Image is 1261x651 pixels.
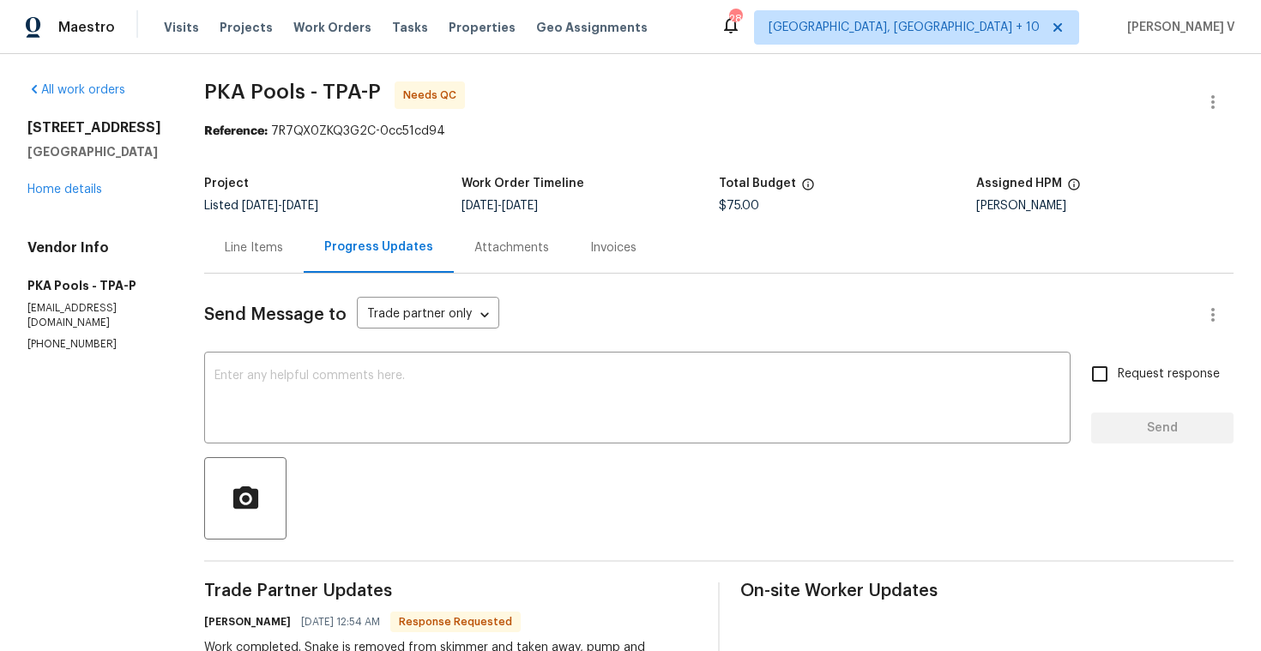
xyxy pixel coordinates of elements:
[301,613,380,630] span: [DATE] 12:54 AM
[474,239,549,256] div: Attachments
[536,19,648,36] span: Geo Assignments
[204,81,381,102] span: PKA Pools - TPA-P
[1067,178,1081,200] span: The hpm assigned to this work order.
[976,178,1062,190] h5: Assigned HPM
[204,200,318,212] span: Listed
[740,582,1234,600] span: On-site Worker Updates
[719,200,759,212] span: $75.00
[220,19,273,36] span: Projects
[590,239,637,256] div: Invoices
[27,143,163,160] h5: [GEOGRAPHIC_DATA]
[242,200,318,212] span: -
[225,239,283,256] div: Line Items
[462,200,538,212] span: -
[719,178,796,190] h5: Total Budget
[27,239,163,256] h4: Vendor Info
[282,200,318,212] span: [DATE]
[27,119,163,136] h2: [STREET_ADDRESS]
[324,238,433,256] div: Progress Updates
[403,87,463,104] span: Needs QC
[801,178,815,200] span: The total cost of line items that have been proposed by Opendoor. This sum includes line items th...
[164,19,199,36] span: Visits
[462,178,584,190] h5: Work Order Timeline
[462,200,498,212] span: [DATE]
[1118,365,1220,383] span: Request response
[729,10,741,27] div: 281
[27,337,163,352] p: [PHONE_NUMBER]
[204,125,268,137] b: Reference:
[27,84,125,96] a: All work orders
[204,306,347,323] span: Send Message to
[392,21,428,33] span: Tasks
[1120,19,1235,36] span: [PERSON_NAME] V
[242,200,278,212] span: [DATE]
[449,19,516,36] span: Properties
[502,200,538,212] span: [DATE]
[27,277,163,294] h5: PKA Pools - TPA-P
[976,200,1234,212] div: [PERSON_NAME]
[204,613,291,630] h6: [PERSON_NAME]
[392,613,519,630] span: Response Requested
[27,184,102,196] a: Home details
[204,582,697,600] span: Trade Partner Updates
[769,19,1040,36] span: [GEOGRAPHIC_DATA], [GEOGRAPHIC_DATA] + 10
[293,19,371,36] span: Work Orders
[357,301,499,329] div: Trade partner only
[204,123,1234,140] div: 7R7QX0ZKQ3G2C-0cc51cd94
[27,301,163,330] p: [EMAIL_ADDRESS][DOMAIN_NAME]
[58,19,115,36] span: Maestro
[204,178,249,190] h5: Project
